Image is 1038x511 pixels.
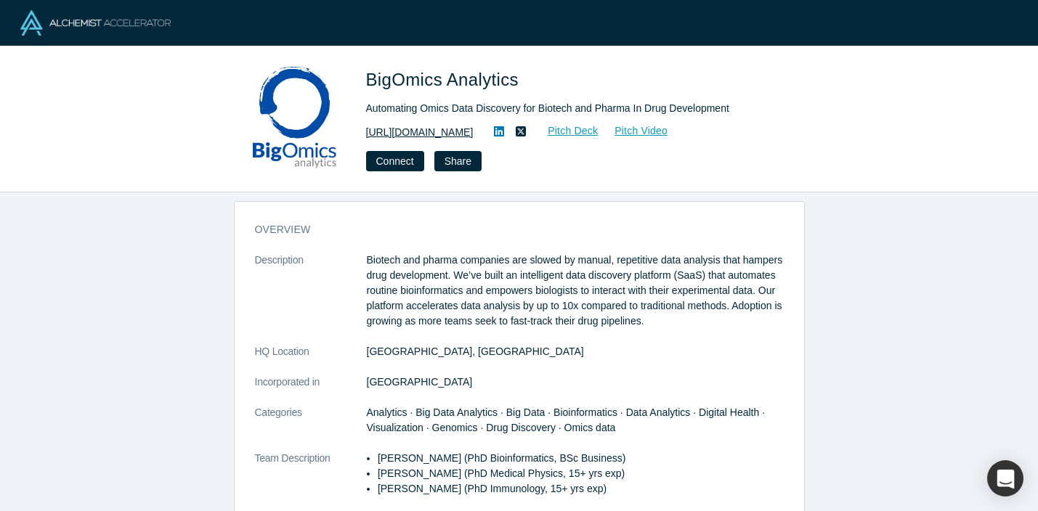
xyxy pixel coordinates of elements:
[532,123,599,139] a: Pitch Deck
[255,405,367,451] dt: Categories
[367,375,784,390] dd: [GEOGRAPHIC_DATA]
[378,481,784,496] p: [PERSON_NAME] (PhD Immunology, 15+ yrs exp)
[366,125,474,140] a: [URL][DOMAIN_NAME]
[255,344,367,375] dt: HQ Location
[434,151,482,171] button: Share
[244,67,346,168] img: BigOmics Analytics's Logo
[255,375,367,405] dt: Incorporated in
[366,151,424,171] button: Connect
[255,222,763,237] h3: overview
[367,253,784,329] p: Biotech and pharma companies are slowed by manual, repetitive data analysis that hampers drug dev...
[378,466,784,481] p: [PERSON_NAME] (PhD Medical Physics, 15+ yrs exp)
[20,10,171,36] img: Alchemist Logo
[378,451,784,466] p: [PERSON_NAME] (PhD Bioinformatics, BSc Business)
[599,123,668,139] a: Pitch Video
[366,70,524,89] span: BigOmics Analytics
[367,406,766,433] span: Analytics · Big Data Analytics · Big Data · Bioinformatics · Data Analytics · Digital Health · Vi...
[255,253,367,344] dt: Description
[366,101,773,116] div: Automating Omics Data Discovery for Biotech and Pharma In Drug Development
[367,344,784,359] dd: [GEOGRAPHIC_DATA], [GEOGRAPHIC_DATA]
